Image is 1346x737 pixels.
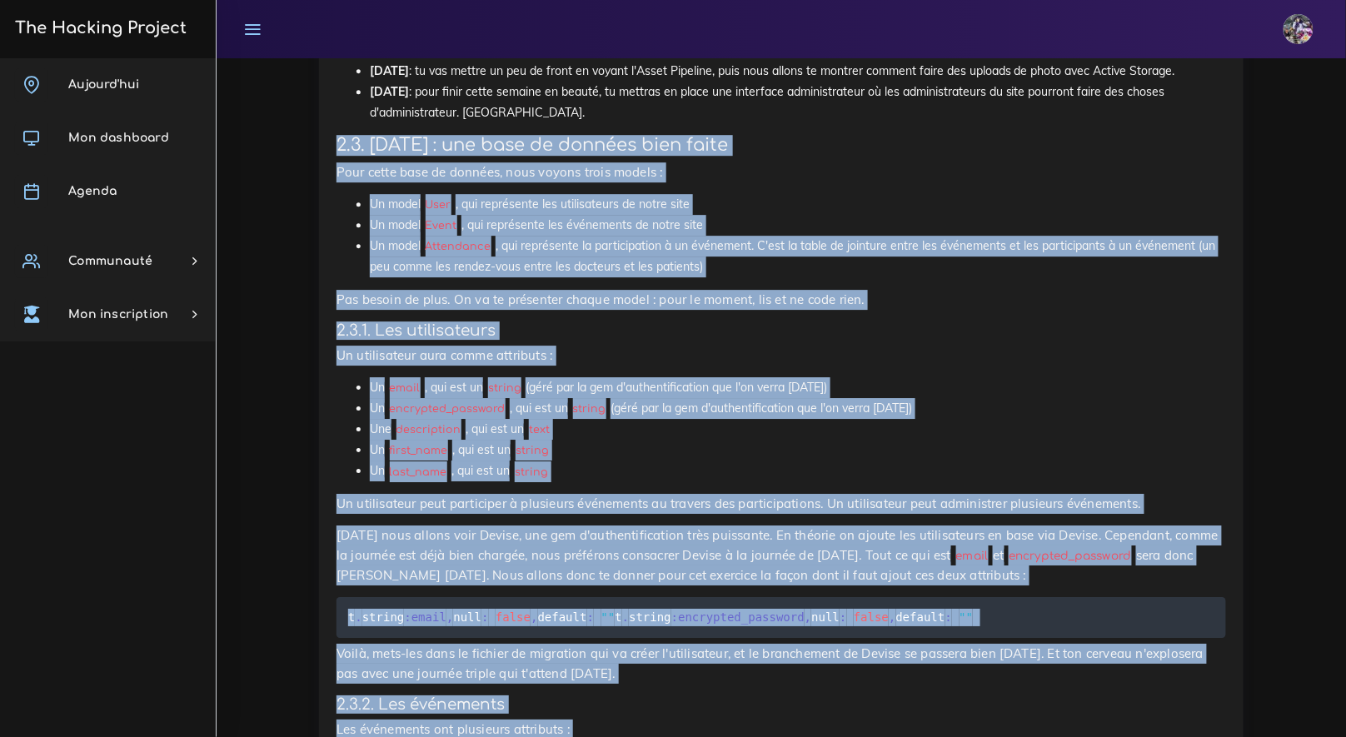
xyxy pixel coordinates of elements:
span: Communauté [68,255,152,267]
li: Un , qui est un (géré par la gem d'authentification que l'on verra [DATE]) [370,377,1226,398]
h3: 2.3. [DATE] : une base de données bien faite [336,135,1226,156]
p: Voilà, mets-les dans le fichier de migration qui va créer l'utilisateur, et le branchement de Dev... [336,644,1226,684]
span: false [496,610,531,624]
li: : pour finir cette semaine en beauté, tu mettras en place une interface administrateur où les adm... [370,82,1226,123]
li: Une , qui est un [370,419,1226,440]
code: encrypted_password [385,401,510,417]
code: encrypted_password [1005,547,1137,565]
h3: The Hacking Project [10,19,187,37]
p: Un utilisateur aura comme attributs : [336,346,1226,366]
strong: [DATE] [370,63,409,78]
span: Mon inscription [68,308,168,321]
code: User [421,197,456,213]
span: false [854,610,889,624]
code: last_name [385,464,451,481]
code: Event [421,217,461,234]
span: : [481,610,488,624]
span: Agenda [68,185,117,197]
span: "" [960,610,974,624]
h4: 2.3.2. Les événements [336,695,1226,714]
p: Pas besoin de plus. On va te présenter chaque model : pour le moment, lis et ne code rien. [336,290,1226,310]
li: : tu vas mettre un peu de front en voyant l'Asset Pipeline, puis nous allons te montrer comment f... [370,61,1226,82]
code: text [524,421,554,438]
img: eg54bupqcshyolnhdacp.jpg [1284,14,1314,44]
li: Un , qui est un [370,440,1226,461]
code: string [510,464,552,481]
span: , [889,610,895,624]
span: :encrypted_password [671,610,805,624]
p: Un utilisateur peut participer à plusieurs événements au travers des participations. Un utilisate... [336,494,1226,514]
li: Un model , qui représente les événements de notre site [370,215,1226,236]
span: . [622,610,629,624]
code: Attendance [421,238,496,255]
span: "" [601,610,616,624]
span: , [531,610,537,624]
li: Un , qui est un [370,461,1226,481]
code: string [483,380,526,396]
code: first_name [385,442,452,459]
span: Mon dashboard [68,132,169,144]
code: description [391,421,466,438]
li: Un model , qui représente la participation à un événement. C'est la table de jointure entre les é... [370,236,1226,277]
p: [DATE] nous allons voir Devise, une gem d'authentification très puissante. En théorie on ajoute l... [336,525,1226,585]
li: Un model , qui représente les utilisateurs de notre site [370,194,1226,215]
strong: [DATE] [370,84,409,99]
span: : [587,610,594,624]
code: string [511,442,553,459]
li: Un , qui est un (géré par la gem d'authentification que l'on verra [DATE]) [370,398,1226,419]
code: email [385,380,425,396]
span: : [945,610,952,624]
span: : [840,610,846,624]
span: , [805,610,811,624]
span: , [446,610,453,624]
h4: 2.3.1. Les utilisateurs [336,321,1226,340]
code: email [951,547,993,565]
code: t string null default t string null default [348,608,978,626]
span: . [355,610,361,624]
span: :email [404,610,446,624]
p: Pour cette base de données, nous voyons trois models : [336,162,1226,182]
code: string [568,401,611,417]
span: Aujourd'hui [68,78,139,91]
